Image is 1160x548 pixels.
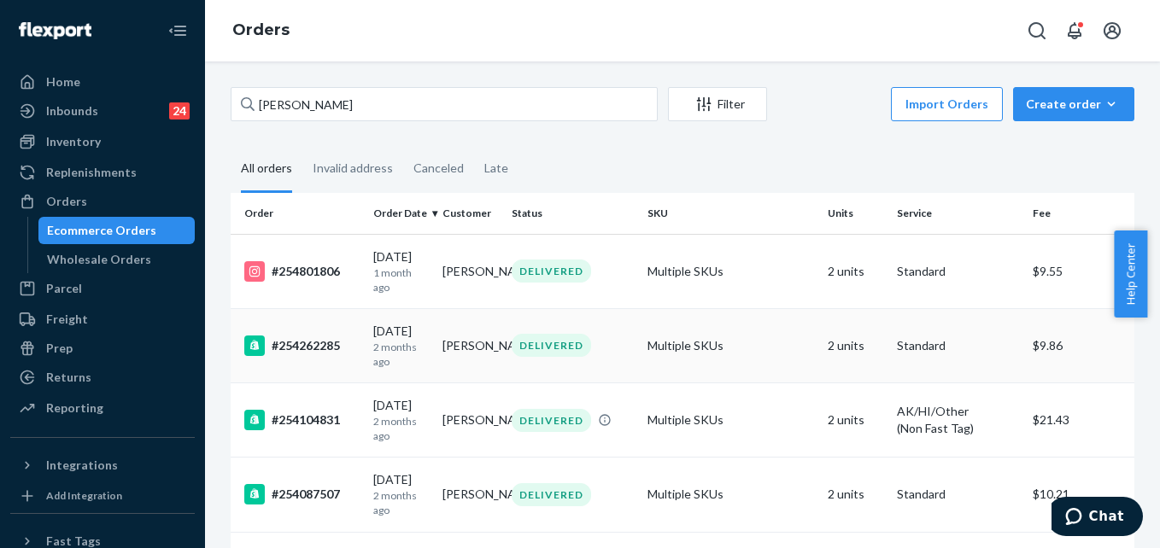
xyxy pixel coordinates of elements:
div: [DATE] [373,323,429,369]
a: Inbounds24 [10,97,195,125]
p: 2 months ago [373,488,429,517]
button: Open account menu [1095,14,1129,48]
p: AK/HI/Other [897,403,1019,420]
td: Multiple SKUs [641,308,822,382]
div: Orders [46,193,87,210]
div: (Non Fast Tag) [897,420,1019,437]
p: 2 months ago [373,414,429,443]
div: #254087507 [244,484,360,504]
div: [DATE] [373,248,429,294]
p: 1 month ago [373,265,429,294]
div: Create order [1026,96,1122,113]
td: Multiple SKUs [641,383,822,458]
a: Returns [10,364,195,391]
a: Add Integration [10,486,195,506]
td: 2 units [821,458,890,532]
a: Reporting [10,394,195,422]
iframe: Opens a widget where you can chat to one of our agents [1052,497,1143,539]
p: 2 months ago [373,340,429,369]
div: Replenishments [46,164,137,181]
div: Prep [46,340,73,357]
a: Replenishments [10,159,195,186]
div: Add Integration [46,488,122,503]
a: Orders [232,20,290,39]
div: #254104831 [244,410,360,430]
div: Home [46,73,80,90]
div: Filter [669,96,766,113]
button: Import Orders [891,87,1003,121]
div: Reporting [46,399,103,417]
div: [DATE] [373,471,429,517]
button: Integrations [10,452,195,479]
th: Service [890,193,1026,234]
p: Standard [897,337,1019,354]
div: Ecommerce Orders [47,222,156,239]
div: DELIVERED [512,409,591,432]
button: Open Search Box [1020,14,1054,48]
div: All orders [241,146,292,193]
ol: breadcrumbs [219,6,303,55]
div: Inbounds [46,102,98,120]
button: Close Navigation [161,14,195,48]
div: #254262285 [244,335,360,356]
td: $9.86 [1026,308,1134,382]
a: Ecommerce Orders [38,217,196,244]
th: Units [821,193,890,234]
th: Status [505,193,641,234]
td: $21.43 [1026,383,1134,458]
div: Inventory [46,133,101,150]
td: [PERSON_NAME] [436,383,505,458]
a: Freight [10,306,195,333]
td: 2 units [821,383,890,458]
div: Customer [442,206,498,220]
div: #254801806 [244,261,360,282]
button: Open notifications [1057,14,1092,48]
div: Parcel [46,280,82,297]
th: Order [231,193,366,234]
th: SKU [641,193,822,234]
a: Orders [10,188,195,215]
div: 24 [169,102,190,120]
p: Standard [897,263,1019,280]
button: Filter [668,87,767,121]
div: DELIVERED [512,334,591,357]
div: Freight [46,311,88,328]
div: Integrations [46,457,118,474]
td: 2 units [821,308,890,382]
td: $9.55 [1026,234,1134,308]
a: Home [10,68,195,96]
td: [PERSON_NAME] [436,458,505,532]
button: Help Center [1114,230,1147,318]
p: Standard [897,486,1019,503]
a: Parcel [10,275,195,302]
a: Inventory [10,128,195,155]
div: Wholesale Orders [47,251,151,268]
td: [PERSON_NAME] [436,308,505,382]
div: Returns [46,369,91,386]
a: Prep [10,335,195,362]
div: Invalid address [313,146,393,190]
img: Flexport logo [19,22,91,39]
td: Multiple SKUs [641,234,822,308]
button: Create order [1013,87,1134,121]
div: [DATE] [373,397,429,443]
input: Search orders [231,87,658,121]
td: 2 units [821,234,890,308]
div: Canceled [413,146,464,190]
div: DELIVERED [512,259,591,283]
td: [PERSON_NAME] [436,234,505,308]
div: Late [484,146,508,190]
div: DELIVERED [512,483,591,506]
td: Multiple SKUs [641,458,822,532]
th: Order Date [366,193,436,234]
th: Fee [1026,193,1134,234]
td: $10.21 [1026,458,1134,532]
a: Wholesale Orders [38,246,196,273]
